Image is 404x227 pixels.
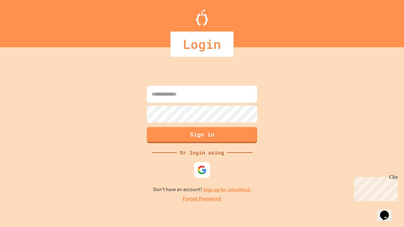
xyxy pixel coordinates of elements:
div: Or login using [177,149,227,156]
iframe: chat widget [377,202,398,221]
div: Login [170,32,234,57]
iframe: chat widget [352,174,398,201]
button: Sign in [147,127,257,143]
div: Chat with us now!Close [3,3,44,40]
a: Forgot Password [183,195,221,203]
img: google-icon.svg [197,165,207,175]
img: Logo.svg [196,9,208,25]
a: Sign up for JuiceMind. [203,186,251,193]
p: Don't have an account? [153,186,251,194]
